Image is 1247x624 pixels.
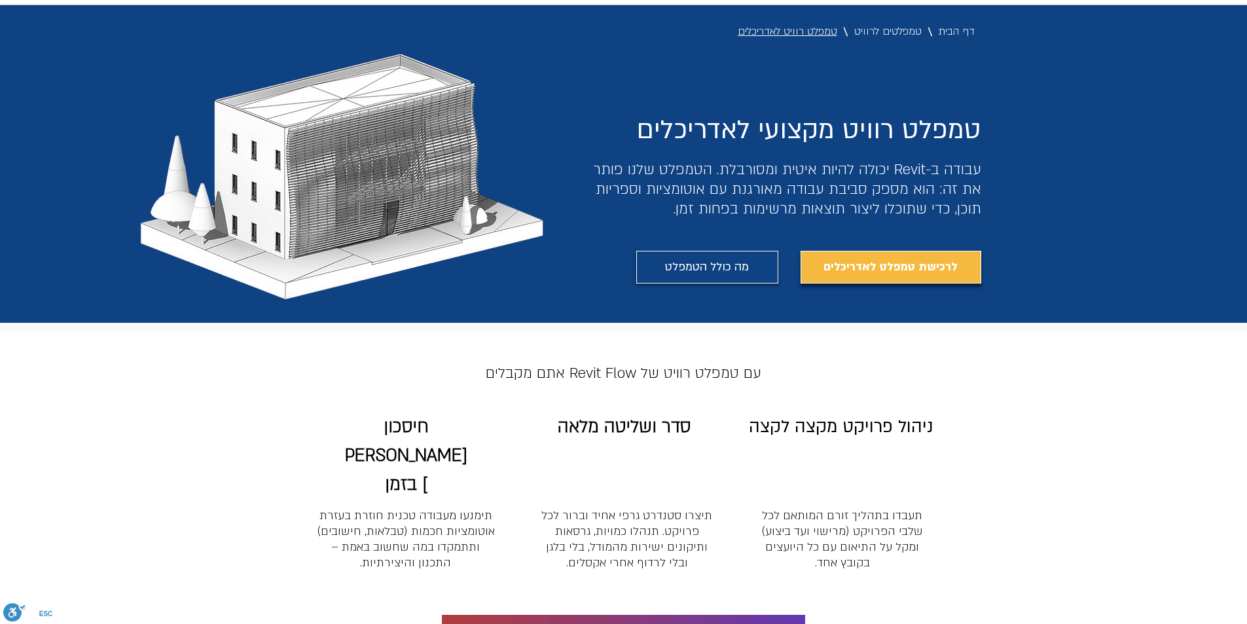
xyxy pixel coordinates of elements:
[665,257,749,278] span: מה כולל הטמפלט
[130,45,554,306] img: בניין משרדים טמפלט רוויט
[749,415,933,439] span: ניהול פרויקט מקצה לקצה
[636,113,981,147] span: טמפלט רוויט מקצועי לאדריכלים
[761,508,923,570] span: תעבדו בתהליך זורם המותאם לכל שלבי הפרויקט (מרישוי ועד ביצוע) ומקל על התיאום עם כל היועצים בקובץ אחד.
[541,508,712,570] span: תיצרו סטנדרט גרפי אחיד וברור לכל פרויקט. תנהלו כמויות, גרסאות ותיקונים ישירות מהמודל, בלי בלגן וב...
[486,363,761,383] span: עם טמפלט רוויט של Revit Flow אתם מקבלים​​​
[848,19,928,44] a: טמפלטים לרוויט
[738,23,837,41] span: טמפלט רוויט לאדריכלים
[317,508,495,570] span: תימנעו מעבודה טכנית חוזרת בעזרת אוטומציות חכמות (טבלאות, חישובים) ותתמקדו במה שחשוב באמת – התכנון...
[731,19,844,44] a: טמפלט רוויט לאדריכלים
[928,26,932,38] span: \
[854,23,922,41] span: טמפלטים לרוויט
[628,18,981,45] nav: נתיב הניווט (breadcrumbs)
[636,251,778,284] a: מה כולל הטמפלט
[844,26,848,38] span: \
[593,160,981,219] span: ​עבודה ב-Revit יכולה להיות איטית ומסורבלת. הטמפלט שלנו פותר את זה: הוא מספק סביבת עבודה מאורגנת ע...
[823,258,958,276] span: לרכישת טמפלט לאדריכלים
[939,23,975,41] span: דף הבית
[558,415,691,439] span: סדר ושליטה מלאה
[801,251,981,284] a: לרכישת טמפלט לאדריכלים
[932,19,981,44] a: דף הבית
[345,415,467,496] span: חיסכון [PERSON_NAME] בזמן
